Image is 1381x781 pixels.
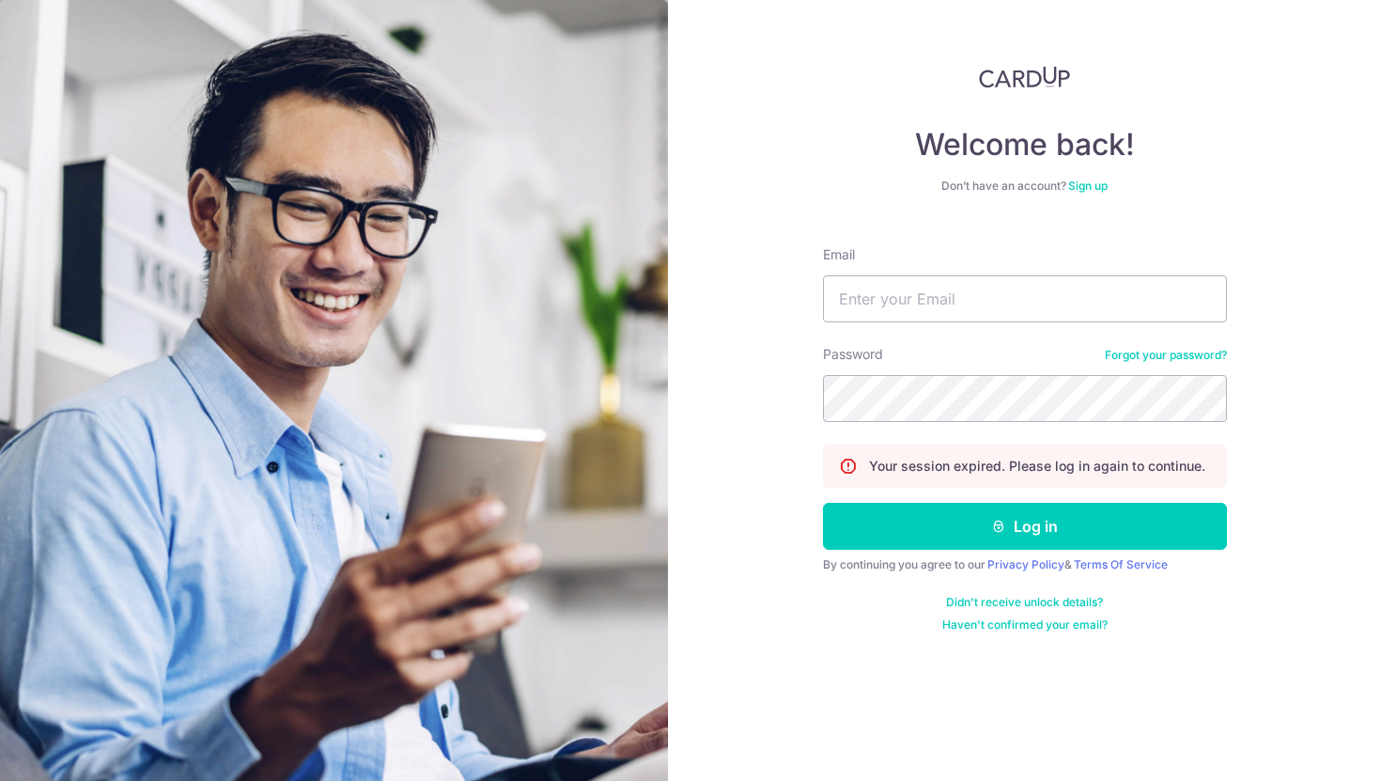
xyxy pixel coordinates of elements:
div: By continuing you agree to our & [823,557,1227,572]
p: Your session expired. Please log in again to continue. [869,457,1205,476]
a: Haven't confirmed your email? [942,617,1108,633]
img: CardUp Logo [979,66,1071,88]
a: Didn't receive unlock details? [946,595,1103,610]
button: Log in [823,503,1227,550]
a: Sign up [1068,179,1108,193]
input: Enter your Email [823,275,1227,322]
a: Privacy Policy [987,557,1064,571]
h4: Welcome back! [823,126,1227,164]
a: Terms Of Service [1074,557,1168,571]
a: Forgot your password? [1105,348,1227,363]
div: Don’t have an account? [823,179,1227,194]
label: Email [823,245,855,264]
label: Password [823,345,883,364]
